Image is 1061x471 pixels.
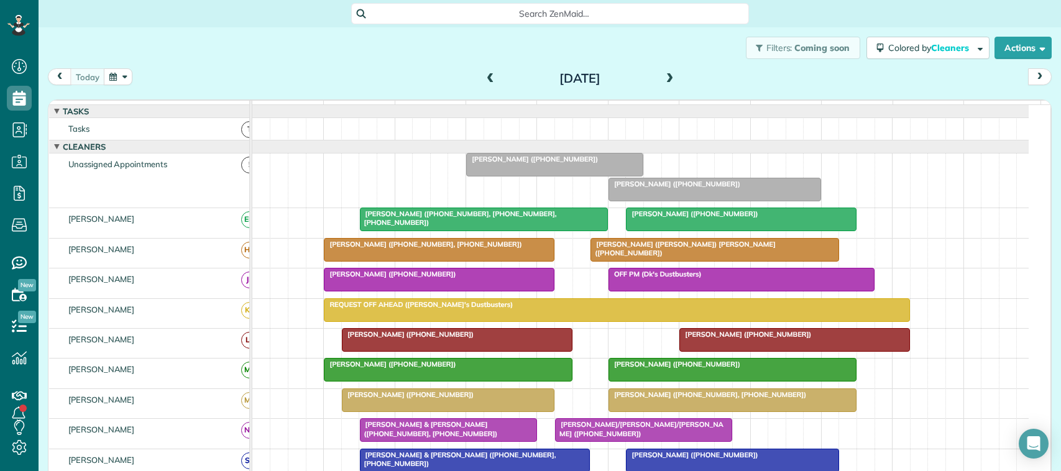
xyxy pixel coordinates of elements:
[751,103,773,113] span: 2pm
[395,103,418,113] span: 9am
[608,180,741,188] span: [PERSON_NAME] ([PHONE_NUMBER])
[241,392,258,409] span: MB
[994,37,1052,59] button: Actions
[931,42,971,53] span: Cleaners
[241,302,258,319] span: KB
[66,124,92,134] span: Tasks
[241,121,258,138] span: T
[590,240,776,257] span: [PERSON_NAME] ([PERSON_NAME]) [PERSON_NAME] ([PHONE_NUMBER])
[341,390,474,399] span: [PERSON_NAME] ([PHONE_NUMBER])
[323,300,513,309] span: REQUEST OFF AHEAD ([PERSON_NAME]'s Dustbusters)
[609,103,635,113] span: 12pm
[964,103,986,113] span: 5pm
[679,103,701,113] span: 1pm
[341,330,474,339] span: [PERSON_NAME] ([PHONE_NUMBER])
[554,420,723,437] span: [PERSON_NAME]/[PERSON_NAME]/[PERSON_NAME] ([PHONE_NUMBER])
[66,364,137,374] span: [PERSON_NAME]
[66,395,137,405] span: [PERSON_NAME]
[241,422,258,439] span: NN
[241,362,258,378] span: MT
[66,334,137,344] span: [PERSON_NAME]
[66,304,137,314] span: [PERSON_NAME]
[679,330,812,339] span: [PERSON_NAME] ([PHONE_NUMBER])
[324,103,347,113] span: 8am
[241,157,258,173] span: !
[1028,68,1052,85] button: next
[60,142,108,152] span: Cleaners
[66,455,137,465] span: [PERSON_NAME]
[60,106,91,116] span: Tasks
[866,37,990,59] button: Colored byCleaners
[66,214,137,224] span: [PERSON_NAME]
[794,42,850,53] span: Coming soon
[359,450,556,468] span: [PERSON_NAME] & [PERSON_NAME] ([PHONE_NUMBER], [PHONE_NUMBER])
[893,103,915,113] span: 4pm
[822,103,843,113] span: 3pm
[241,332,258,349] span: LF
[466,103,494,113] span: 10am
[66,424,137,434] span: [PERSON_NAME]
[18,311,36,323] span: New
[252,103,275,113] span: 7am
[625,209,758,218] span: [PERSON_NAME] ([PHONE_NUMBER])
[608,270,702,278] span: OFF PM (Dk's Dustbusters)
[625,450,758,459] span: [PERSON_NAME] ([PHONE_NUMBER])
[18,279,36,291] span: New
[66,274,137,284] span: [PERSON_NAME]
[66,159,170,169] span: Unassigned Appointments
[241,452,258,469] span: SB
[323,360,456,368] span: [PERSON_NAME] ([PHONE_NUMBER])
[608,360,741,368] span: [PERSON_NAME] ([PHONE_NUMBER])
[241,211,258,228] span: EM
[323,270,456,278] span: [PERSON_NAME] ([PHONE_NUMBER])
[66,244,137,254] span: [PERSON_NAME]
[466,155,599,163] span: [PERSON_NAME] ([PHONE_NUMBER])
[537,103,565,113] span: 11am
[766,42,792,53] span: Filters:
[608,390,807,399] span: [PERSON_NAME] ([PHONE_NUMBER], [PHONE_NUMBER])
[323,240,522,249] span: [PERSON_NAME] ([PHONE_NUMBER], [PHONE_NUMBER])
[241,242,258,258] span: HC
[70,68,105,85] button: today
[241,272,258,288] span: JB
[48,68,71,85] button: prev
[888,42,973,53] span: Colored by
[1019,429,1049,459] div: Open Intercom Messenger
[359,209,557,227] span: [PERSON_NAME] ([PHONE_NUMBER], [PHONE_NUMBER], [PHONE_NUMBER])
[359,420,498,437] span: [PERSON_NAME] & [PERSON_NAME] ([PHONE_NUMBER], [PHONE_NUMBER])
[502,71,658,85] h2: [DATE]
